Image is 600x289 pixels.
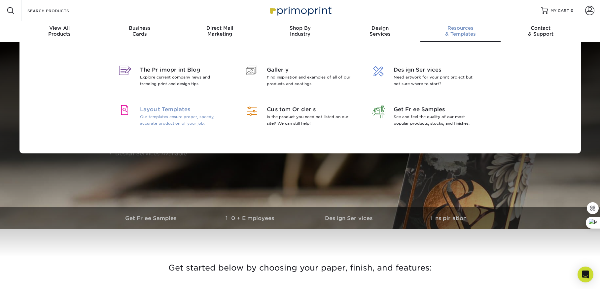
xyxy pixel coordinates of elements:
a: The Primoprint Blog Explore current company news and trending print and design tips. [115,58,232,98]
p: Explore current company news and trending print and design tips. [140,74,226,87]
p: Find inspiration and examples of all of our products and coatings. [267,74,352,87]
a: BusinessCards [99,21,180,42]
div: Products [19,25,100,37]
a: Direct MailMarketing [180,21,260,42]
span: View All [19,25,100,31]
a: Design Services Need artwork for your print project but not sure where to start? [369,58,485,98]
div: Cards [99,25,180,37]
input: SEARCH PRODUCTS..... [27,7,91,15]
a: Resources& Templates [420,21,501,42]
span: Get Free Samples [394,106,479,113]
div: & Support [501,25,581,37]
p: Is the product you need not listed on our site? We can still help! [267,113,352,127]
a: DesignServices [340,21,420,42]
span: Custom Orders [267,106,352,113]
div: & Templates [420,25,501,37]
span: Gallery [267,66,352,74]
div: Open Intercom Messenger [578,267,593,282]
a: Custom Orders Is the product you need not listed on our site? We can still help! [242,98,359,137]
span: Design Services [394,66,479,74]
a: Contact& Support [501,21,581,42]
a: Layout Templates Our templates ensure proper, speedy, accurate production of your job. [115,98,232,137]
p: Our templates ensure proper, speedy, accurate production of your job. [140,113,226,127]
div: Services [340,25,420,37]
span: Contact [501,25,581,31]
p: See and feel the quality of our most popular products, stocks, and finishes. [394,113,479,127]
span: Design [340,25,420,31]
span: Business [99,25,180,31]
span: Shop By [260,25,340,31]
a: Get Free Samples See and feel the quality of our most popular products, stocks, and finishes. [369,98,485,137]
div: Marketing [180,25,260,37]
span: MY CART [550,8,569,14]
img: Primoprint [267,3,333,17]
span: 0 [571,8,574,13]
a: View AllProducts [19,21,100,42]
p: Need artwork for your print project but not sure where to start? [394,74,479,87]
a: Shop ByIndustry [260,21,340,42]
span: Direct Mail [180,25,260,31]
a: Gallery Find inspiration and examples of all of our products and coatings. [242,58,359,98]
span: The Primoprint Blog [140,66,226,74]
h3: Get started below by choosing your paper, finish, and features: [107,253,493,283]
span: Resources [420,25,501,31]
div: Industry [260,25,340,37]
span: Layout Templates [140,106,226,113]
